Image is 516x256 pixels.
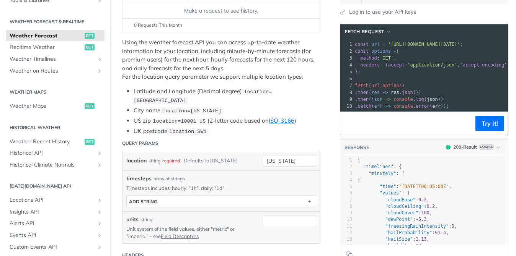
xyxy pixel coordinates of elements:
[358,157,360,163] span: {
[399,184,449,189] span: "[DATE]T08:05:00Z"
[340,210,352,216] div: 9
[85,33,95,39] span: get
[6,18,105,25] h2: Weather Forecast & realtime
[360,62,380,68] span: headers
[355,55,397,61] span: : ,
[340,190,352,196] div: 6
[149,155,160,166] div: string
[432,104,441,109] span: err
[340,68,353,75] div: 5
[340,103,353,110] div: 10
[355,42,369,47] span: const
[418,197,427,203] span: 0.2
[382,90,388,95] span: =>
[358,90,369,95] span: then
[416,243,421,248] span: 88
[416,97,424,102] span: log
[374,104,383,109] span: err
[153,118,206,124] span: location=10001 US
[6,100,105,112] a: Weather Mapsget
[6,241,105,253] a: Custom Events APIShow subpages for Custom Events API
[126,185,316,191] p: Timesteps includes: hourly: "1h", daily: "1d"
[340,164,352,170] div: 2
[385,97,391,102] span: =>
[358,171,405,176] span: : [
[371,90,380,95] span: res
[10,161,95,169] span: Historical Climate Normals
[358,217,429,222] span: : ,
[126,215,139,224] label: units
[169,129,206,134] span: location=SW1
[96,150,103,156] button: Show subpages for Historical API
[162,155,180,166] div: required
[355,104,449,109] span: . ( . ( ));
[10,196,95,204] span: Locations API
[6,218,105,229] a: Alerts APIShow subpages for Alerts API
[435,230,446,235] span: 91.4
[382,42,385,47] span: =
[6,159,105,171] a: Historical Climate NormalsShow subpages for Historical Climate Normals
[96,162,103,168] button: Show subpages for Historical Climate Normals
[96,232,103,238] button: Show subpages for Events API
[394,97,413,102] span: console
[416,104,429,109] span: error
[358,190,410,196] span: : {
[6,42,105,53] a: Realtime Weatherget
[416,217,418,222] span: -
[340,197,352,203] div: 7
[369,171,396,176] span: "minutely"
[382,83,402,88] span: options
[340,183,352,190] div: 5
[380,55,394,61] span: 'GET'
[6,30,105,42] a: Weather Forecastget
[371,83,380,88] span: url
[134,106,320,115] li: City name
[340,170,352,177] div: 3
[10,32,83,40] span: Weather Forecast
[358,230,449,235] span: : ,
[349,8,416,16] a: Log in to use your API keys
[162,108,221,114] span: location=[US_STATE]
[6,89,105,96] h2: Weather Maps
[355,90,421,95] span: . ( . ())
[371,49,391,54] span: options
[453,144,477,151] div: 200 - Result
[126,175,152,183] span: timesteps
[153,175,185,182] div: array of strings
[340,177,352,183] div: 4
[385,237,413,242] span: "hailSize"
[358,97,369,102] span: then
[6,206,105,218] a: Insights APIShow subpages for Insights API
[427,97,438,102] span: json
[6,65,105,77] a: Weather on RoutesShow subpages for Weather on Routes
[385,230,432,235] span: "hailProbability"
[358,164,402,169] span: : {
[342,28,394,36] button: fetch Request
[340,157,352,164] div: 1
[402,90,413,95] span: json
[344,118,355,129] button: Copy to clipboard
[85,44,95,50] span: get
[385,217,413,222] span: "dewPoint"
[394,49,396,54] span: =
[421,210,429,215] span: 100
[269,117,295,124] a: ISO-3166
[126,7,317,15] div: Make a request to see history.
[355,83,405,88] span: ( , )
[10,44,83,51] span: Realtime Weather
[358,243,424,248] span: : ,
[96,56,103,62] button: Show subpages for Weather Timelines
[340,55,353,62] div: 3
[345,28,384,35] span: fetch Request
[452,224,454,229] span: 0
[96,209,103,215] button: Show subpages for Insights API
[96,197,103,203] button: Show subpages for Locations API
[184,155,238,166] div: Defaults to [US_STATE]
[134,127,320,136] li: UK postcode
[355,42,463,47] span: ;
[460,62,507,68] span: 'accept-encoding'
[10,102,83,110] span: Weather Maps
[344,144,369,151] button: RESPONSE
[475,116,504,131] button: Try It!
[340,236,352,243] div: 13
